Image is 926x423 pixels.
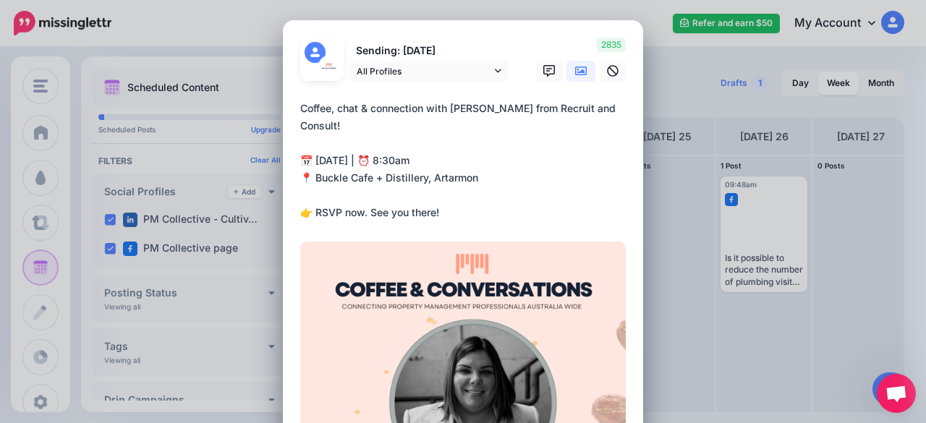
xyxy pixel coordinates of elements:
span: All Profiles [357,64,491,79]
img: user_default_image.png [305,42,326,63]
a: All Profiles [349,61,509,82]
p: Sending: [DATE] [349,43,509,59]
div: Coffee, chat & connection with [PERSON_NAME] from Recruit and Consult! 📅 [DATE] | ⏰ 8:30am 📍 Buck... [300,100,633,221]
img: 154382455_251587406621165_286239351165627804_n-bsa121791.jpg [318,56,339,77]
span: 2835 [597,38,626,52]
